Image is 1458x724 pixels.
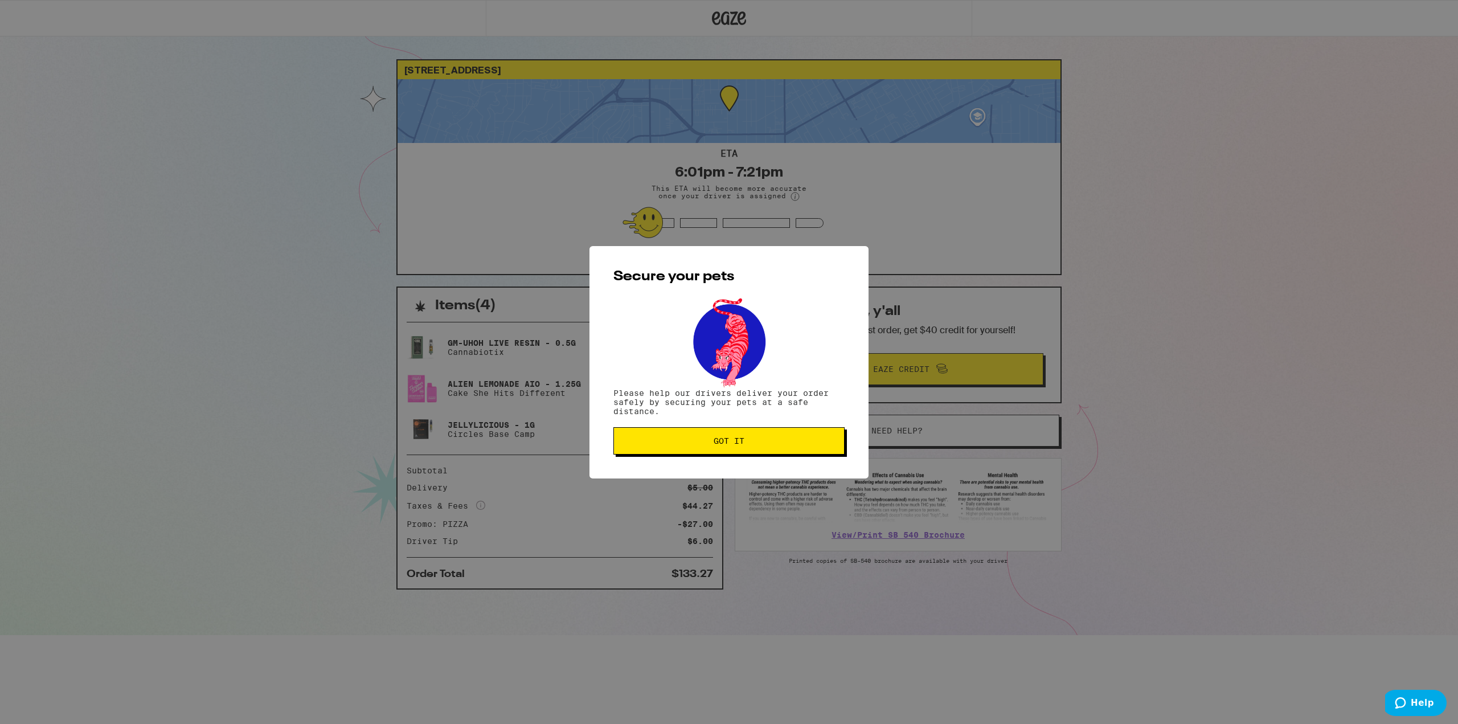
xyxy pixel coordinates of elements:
[613,427,845,455] button: Got it
[613,388,845,416] p: Please help our drivers deliver your order safely by securing your pets at a safe distance.
[682,295,776,388] img: pets
[1385,690,1447,718] iframe: Opens a widget where you can find more information
[714,437,744,445] span: Got it
[613,270,845,284] h2: Secure your pets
